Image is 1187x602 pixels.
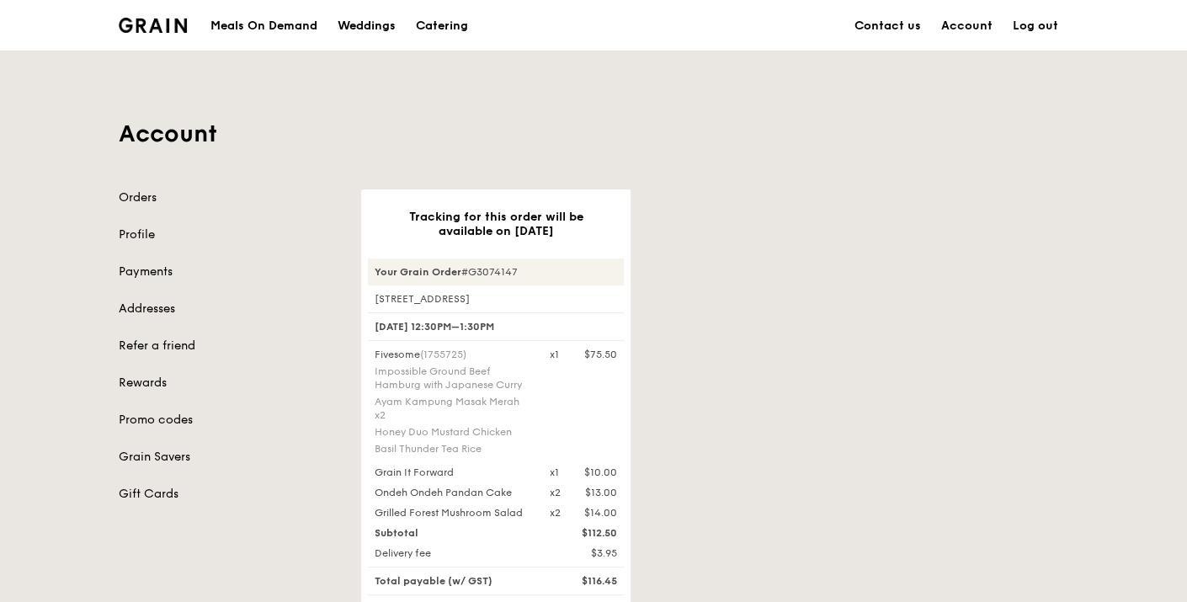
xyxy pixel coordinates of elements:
[368,292,624,306] div: [STREET_ADDRESS]
[584,348,617,361] div: $75.50
[550,348,559,361] div: x1
[375,442,530,455] div: Basil Thunder Tea Rice
[119,375,341,392] a: Rewards
[550,466,559,479] div: x1
[119,338,341,354] a: Refer a friend
[119,486,341,503] a: Gift Cards
[338,1,396,51] div: Weddings
[368,258,624,285] div: #G3074147
[119,18,187,33] img: Grain
[365,506,540,519] div: Grilled Forest Mushroom Salad
[375,266,461,278] strong: Your Grain Order
[1003,1,1068,51] a: Log out
[368,312,624,341] div: [DATE] 12:30PM–1:30PM
[375,348,530,361] div: Fivesome
[119,264,341,280] a: Payments
[119,226,341,243] a: Profile
[365,546,540,560] div: Delivery fee
[540,574,627,588] div: $116.45
[540,546,627,560] div: $3.95
[365,526,540,540] div: Subtotal
[406,1,478,51] a: Catering
[550,506,561,519] div: x2
[119,119,1068,149] h1: Account
[585,486,617,499] div: $13.00
[327,1,406,51] a: Weddings
[365,486,540,499] div: Ondeh Ondeh Pandan Cake
[119,449,341,466] a: Grain Savers
[540,526,627,540] div: $112.50
[584,466,617,479] div: $10.00
[375,395,530,422] div: Ayam Kampung Masak Merah x2
[420,349,466,360] span: (1755725)
[416,1,468,51] div: Catering
[119,412,341,429] a: Promo codes
[931,1,1003,51] a: Account
[365,466,540,479] div: Grain It Forward
[584,506,617,519] div: $14.00
[388,210,604,238] h3: Tracking for this order will be available on [DATE]
[375,425,530,439] div: Honey Duo Mustard Chicken
[119,189,341,206] a: Orders
[844,1,931,51] a: Contact us
[119,301,341,317] a: Addresses
[375,365,530,392] div: Impossible Ground Beef Hamburg with Japanese Curry
[210,1,317,51] div: Meals On Demand
[550,486,561,499] div: x2
[375,575,492,587] span: Total payable (w/ GST)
